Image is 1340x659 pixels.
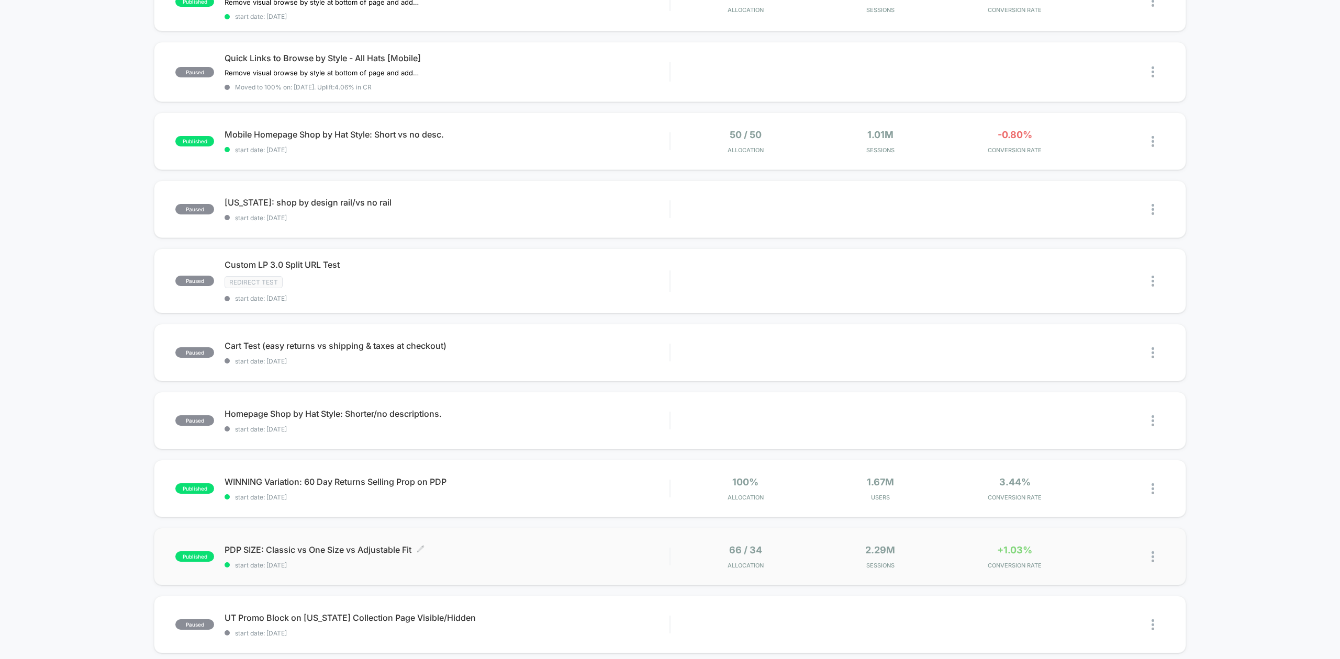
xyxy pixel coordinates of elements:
[728,146,764,154] span: Allocation
[816,494,945,501] span: Users
[225,214,669,222] span: start date: [DATE]
[867,476,894,487] span: 1.67M
[865,544,895,555] span: 2.29M
[1152,415,1154,426] img: close
[867,129,894,140] span: 1.01M
[1152,276,1154,287] img: close
[225,69,419,77] span: Remove visual browse by style at bottom of page and add quick links to browse by style at the top...
[225,561,669,569] span: start date: [DATE]
[728,6,764,14] span: Allocation
[175,136,214,146] span: published
[950,146,1079,154] span: CONVERSION RATE
[225,493,669,501] span: start date: [DATE]
[950,494,1079,501] span: CONVERSION RATE
[1152,347,1154,358] img: close
[816,562,945,569] span: Sessions
[732,476,758,487] span: 100%
[175,619,214,630] span: paused
[175,415,214,426] span: paused
[225,53,669,63] span: Quick Links to Browse by Style - All Hats [Mobile]
[1152,136,1154,147] img: close
[1152,483,1154,494] img: close
[1152,619,1154,630] img: close
[728,562,764,569] span: Allocation
[175,204,214,214] span: paused
[225,408,669,419] span: Homepage Shop by Hat Style: Shorter/no descriptions.
[175,347,214,358] span: paused
[225,425,669,433] span: start date: [DATE]
[225,13,669,20] span: start date: [DATE]
[225,146,669,154] span: start date: [DATE]
[225,294,669,302] span: start date: [DATE]
[235,83,372,91] span: Moved to 100% on: [DATE] . Uplift: 4.06% in CR
[950,562,1079,569] span: CONVERSION RATE
[225,357,669,365] span: start date: [DATE]
[175,276,214,286] span: paused
[816,6,945,14] span: Sessions
[225,129,669,140] span: Mobile Homepage Shop by Hat Style: Short vs no desc.
[728,494,764,501] span: Allocation
[175,67,214,77] span: paused
[730,129,762,140] span: 50 / 50
[225,276,283,288] span: Redirect Test
[729,544,762,555] span: 66 / 34
[175,483,214,494] span: published
[225,629,669,637] span: start date: [DATE]
[999,476,1031,487] span: 3.44%
[225,476,669,487] span: WINNING Variation: 60 Day Returns Selling Prop on PDP
[175,551,214,562] span: published
[1152,204,1154,215] img: close
[950,6,1079,14] span: CONVERSION RATE
[997,544,1032,555] span: +1.03%
[998,129,1032,140] span: -0.80%
[1152,66,1154,77] img: close
[225,259,669,270] span: Custom LP 3.0 Split URL Test
[225,340,669,351] span: Cart Test (easy returns vs shipping & taxes at checkout)
[225,612,669,623] span: UT Promo Block on [US_STATE] Collection Page Visible/Hidden
[225,544,669,555] span: PDP SIZE: Classic vs One Size vs Adjustable Fit
[225,197,669,208] span: [US_STATE]: shop by design rail/vs no rail
[1152,551,1154,562] img: close
[816,146,945,154] span: Sessions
